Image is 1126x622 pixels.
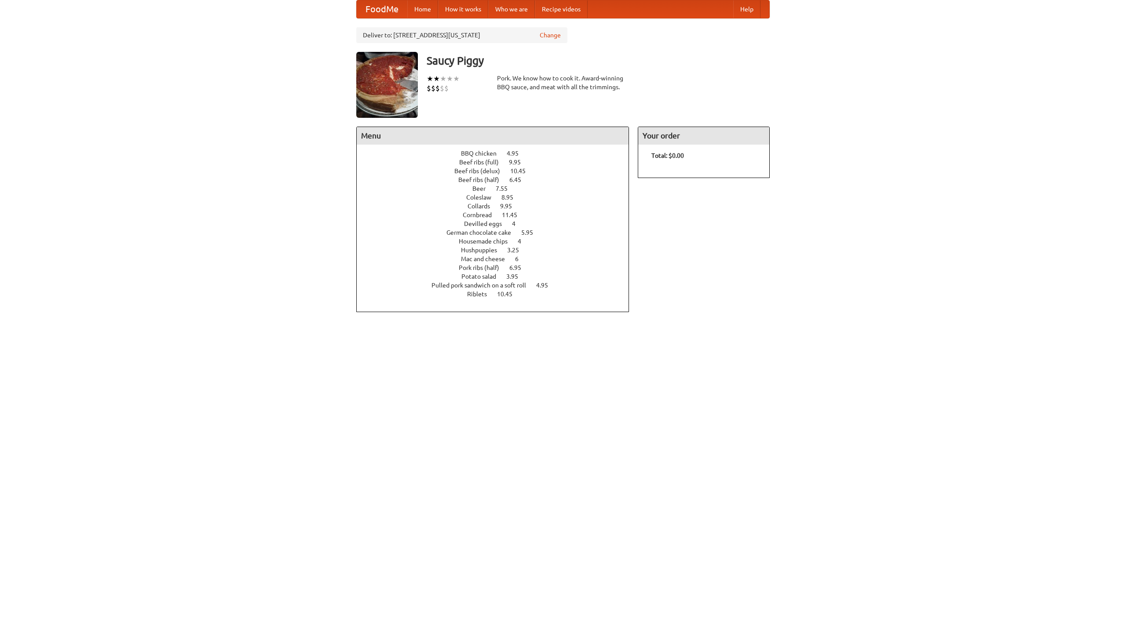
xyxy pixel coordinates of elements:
a: Hushpuppies 3.25 [461,247,535,254]
a: Recipe videos [535,0,588,18]
h4: Menu [357,127,629,145]
a: How it works [438,0,488,18]
span: Cornbread [463,211,501,218]
span: 10.45 [510,167,534,175]
span: 9.95 [500,203,521,210]
a: Who we are [488,0,535,18]
span: Beef ribs (half) [458,176,508,183]
li: $ [427,84,431,93]
span: 3.95 [506,273,527,280]
a: Beer 7.55 [472,185,524,192]
span: Beef ribs (delux) [454,167,509,175]
span: Beer [472,185,494,192]
a: Change [540,31,561,40]
h4: Your order [638,127,769,145]
span: 6.45 [509,176,530,183]
li: ★ [453,74,460,84]
div: Pork. We know how to cook it. Award-winning BBQ sauce, and meat with all the trimmings. [497,74,629,91]
span: Housemade chips [459,238,516,245]
a: Coleslaw 8.95 [466,194,530,201]
span: 4 [518,238,530,245]
li: ★ [427,74,433,84]
span: 7.55 [496,185,516,192]
span: 3.25 [507,247,528,254]
li: $ [435,84,440,93]
div: Deliver to: [STREET_ADDRESS][US_STATE] [356,27,567,43]
h3: Saucy Piggy [427,52,770,69]
span: 4 [512,220,524,227]
span: 6 [515,255,527,262]
span: Beef ribs (full) [459,159,508,166]
span: BBQ chicken [461,150,505,157]
li: ★ [440,74,446,84]
span: 11.45 [502,211,526,218]
a: Home [407,0,438,18]
a: Help [733,0,760,18]
a: Mac and cheese 6 [461,255,535,262]
span: 5.95 [521,229,542,236]
span: Hushpuppies [461,247,506,254]
span: Devilled eggs [464,220,511,227]
span: Potato salad [461,273,505,280]
a: Potato salad 3.95 [461,273,534,280]
span: 6.95 [509,264,530,271]
span: German chocolate cake [446,229,520,236]
li: $ [440,84,444,93]
a: Housemade chips 4 [459,238,537,245]
span: 4.95 [507,150,527,157]
img: angular.jpg [356,52,418,118]
span: Coleslaw [466,194,500,201]
a: Beef ribs (half) 6.45 [458,176,537,183]
span: 10.45 [497,291,521,298]
span: 9.95 [509,159,530,166]
li: ★ [446,74,453,84]
a: BBQ chicken 4.95 [461,150,535,157]
span: Pulled pork sandwich on a soft roll [431,282,535,289]
span: Pork ribs (half) [459,264,508,271]
a: Pulled pork sandwich on a soft roll 4.95 [431,282,564,289]
a: Collards 9.95 [468,203,528,210]
li: $ [444,84,449,93]
a: FoodMe [357,0,407,18]
b: Total: $0.00 [651,152,684,159]
span: 8.95 [501,194,522,201]
a: Beef ribs (delux) 10.45 [454,167,542,175]
span: Riblets [467,291,496,298]
a: Cornbread 11.45 [463,211,534,218]
span: Collards [468,203,499,210]
span: Mac and cheese [461,255,514,262]
li: $ [431,84,435,93]
span: 4.95 [536,282,557,289]
a: Devilled eggs 4 [464,220,532,227]
a: Beef ribs (full) 9.95 [459,159,537,166]
li: ★ [433,74,440,84]
a: German chocolate cake 5.95 [446,229,549,236]
a: Pork ribs (half) 6.95 [459,264,537,271]
a: Riblets 10.45 [467,291,529,298]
